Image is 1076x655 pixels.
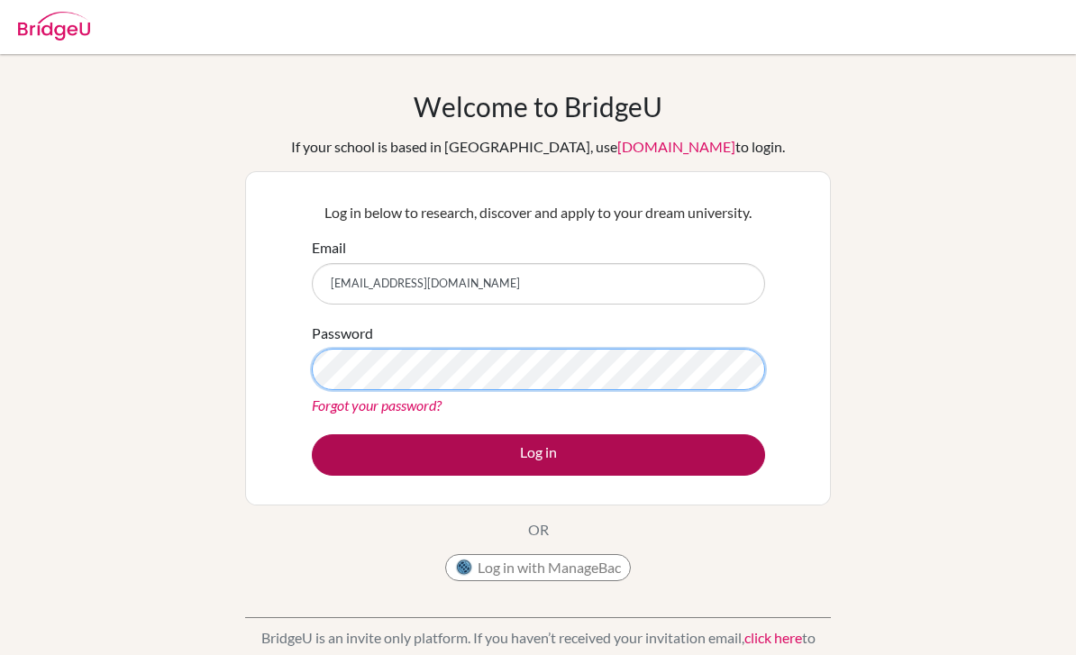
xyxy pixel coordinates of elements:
label: Email [312,237,346,259]
button: Log in [312,434,765,476]
p: OR [528,519,549,541]
img: Bridge-U [18,12,90,41]
button: Log in with ManageBac [445,554,631,581]
a: [DOMAIN_NAME] [617,138,735,155]
label: Password [312,323,373,344]
a: click here [744,629,802,646]
a: Forgot your password? [312,396,442,414]
p: Log in below to research, discover and apply to your dream university. [312,202,765,223]
div: If your school is based in [GEOGRAPHIC_DATA], use to login. [291,136,785,158]
h1: Welcome to BridgeU [414,90,662,123]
